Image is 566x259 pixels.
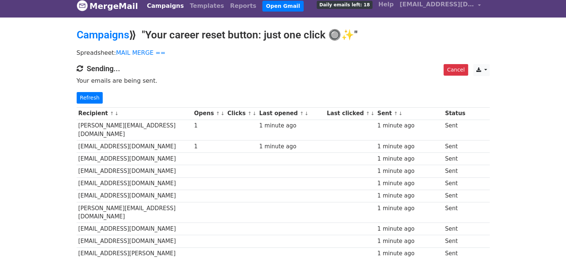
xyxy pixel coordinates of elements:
a: ↑ [394,111,398,116]
div: 1 [194,142,224,151]
a: ↓ [115,111,119,116]
div: 1 minute ago [377,249,441,258]
div: 1 minute ago [377,237,441,246]
h2: ⟫ "Your career reset button: just one click 🔘✨" [77,29,490,41]
a: ↑ [110,111,114,116]
div: 1 [194,121,224,130]
td: Sent [443,120,467,140]
td: [EMAIL_ADDRESS][DOMAIN_NAME] [77,165,192,177]
div: 1 minute ago [377,142,441,151]
a: Cancel [444,64,468,76]
div: 1 minute ago [377,204,441,213]
div: 1 minute ago [377,155,441,163]
td: Sent [443,140,467,153]
th: Recipient [77,107,192,120]
div: 1 minute ago [377,225,441,233]
p: Your emails are being sent. [77,77,490,85]
th: Sent [375,107,443,120]
div: 1 minute ago [377,192,441,200]
a: Campaigns [77,29,129,41]
h4: Sending... [77,64,490,73]
th: Status [443,107,467,120]
td: [PERSON_NAME][EMAIL_ADDRESS][DOMAIN_NAME] [77,202,192,223]
div: 1 minute ago [377,121,441,130]
td: [EMAIL_ADDRESS][DOMAIN_NAME] [77,190,192,202]
a: Refresh [77,92,103,104]
td: Sent [443,190,467,202]
div: 1 minute ago [259,142,323,151]
div: 1 minute ago [377,179,441,188]
a: ↓ [399,111,403,116]
a: ↑ [366,111,370,116]
div: 1 minute ago [259,121,323,130]
a: Open Gmail [262,1,304,12]
td: [PERSON_NAME][EMAIL_ADDRESS][DOMAIN_NAME] [77,120,192,140]
td: Sent [443,165,467,177]
td: [EMAIL_ADDRESS][DOMAIN_NAME] [77,235,192,247]
a: MAIL MERGE == [116,49,166,56]
a: ↓ [304,111,308,116]
td: Sent [443,235,467,247]
span: Daily emails left: 18 [317,1,372,9]
a: ↓ [221,111,225,116]
a: ↑ [216,111,220,116]
p: Spreadsheet: [77,49,490,57]
td: [EMAIL_ADDRESS][DOMAIN_NAME] [77,140,192,153]
iframe: Chat Widget [529,223,566,259]
td: Sent [443,153,467,165]
td: Sent [443,177,467,190]
td: [EMAIL_ADDRESS][DOMAIN_NAME] [77,223,192,235]
div: 1 minute ago [377,167,441,176]
a: ↑ [300,111,304,116]
td: [EMAIL_ADDRESS][DOMAIN_NAME] [77,177,192,190]
td: [EMAIL_ADDRESS][DOMAIN_NAME] [77,153,192,165]
th: Opens [192,107,226,120]
th: Last opened [258,107,325,120]
a: ↑ [247,111,252,116]
th: Last clicked [325,107,375,120]
td: Sent [443,202,467,223]
a: ↓ [371,111,375,116]
td: Sent [443,223,467,235]
th: Clicks [226,107,257,120]
a: ↓ [252,111,256,116]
